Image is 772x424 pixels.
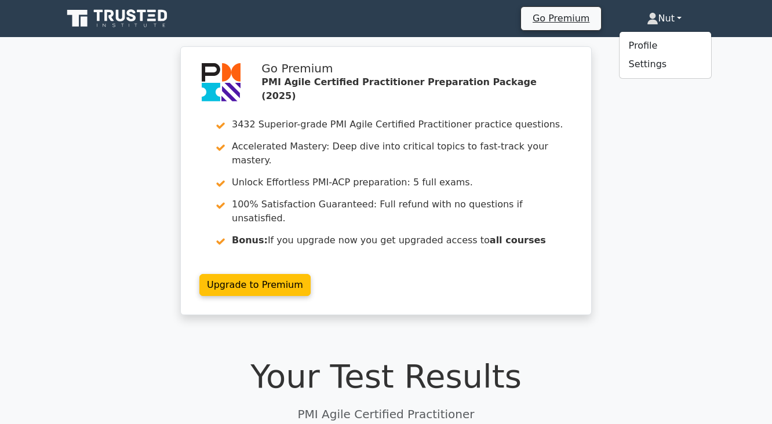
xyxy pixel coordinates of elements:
ul: Nut [619,31,712,79]
a: Nut [619,7,709,30]
a: Settings [620,55,711,74]
a: Profile [620,36,711,55]
p: PMI Agile Certified Practitioner [63,405,709,423]
a: Upgrade to Premium [199,274,311,296]
h1: Your Test Results [63,357,709,396]
a: Go Premium [526,10,596,26]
